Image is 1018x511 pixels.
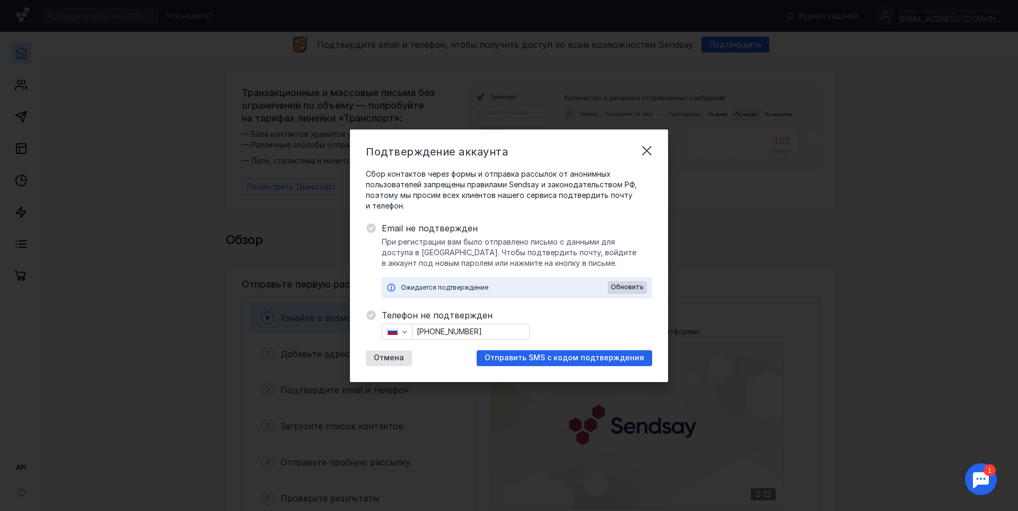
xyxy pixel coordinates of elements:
[382,222,652,235] span: Email не подтвержден
[382,309,652,322] span: Телефон не подтвержден
[366,145,508,158] span: Подтверждение аккаунта
[401,282,608,293] div: Ожидается подтверждение
[611,283,644,291] span: Обновить
[366,350,412,366] button: Отмена
[485,353,644,362] span: Отправить SMS с кодом подтверждения
[382,237,652,269] span: При регистрации вам было отправлено письмо с данными для доступа в [GEOGRAPHIC_DATA]. Чтобы подтв...
[374,353,404,362] span: Отмена
[477,350,652,366] button: Отправить SMS с кодом подтверждения
[366,169,652,211] span: Сбор контактов через формы и отправка рассылок от анонимных пользователей запрещены правилами Sen...
[24,6,36,18] div: 1
[608,281,647,294] button: Обновить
